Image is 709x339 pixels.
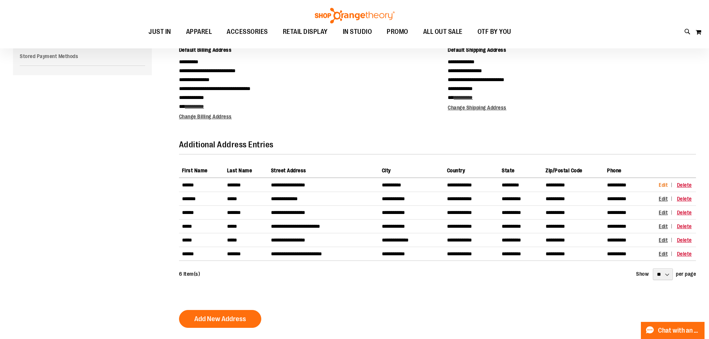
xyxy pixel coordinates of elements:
[179,271,200,277] span: 6 Item(s)
[656,220,696,233] td: Actions Column
[604,164,656,178] th: Phone
[677,182,692,188] a: Delete
[658,327,700,334] span: Chat with an Expert
[659,237,668,243] span: Edit
[659,237,676,243] a: Edit
[656,206,696,220] td: Actions Column
[444,164,499,178] th: Country
[659,223,676,229] a: Edit
[13,51,152,62] a: Stored Payment Methods
[227,23,268,40] span: ACCESSORIES
[677,251,692,257] a: Delete
[283,23,328,40] span: RETAIL DISPLAY
[656,233,696,247] td: Actions Column
[179,164,224,178] th: First Name
[448,47,506,53] span: Default Shipping Address
[179,140,274,149] strong: Additional Address Entries
[659,196,676,202] a: Edit
[194,315,246,323] span: Add New Address
[677,237,692,243] a: Delete
[656,192,696,206] td: Actions Column
[186,23,212,40] span: APPAREL
[423,23,463,40] span: ALL OUT SALE
[636,271,649,277] strong: Show
[387,23,408,40] span: PROMO
[659,251,668,257] span: Edit
[677,196,692,202] a: Delete
[659,223,668,229] span: Edit
[268,164,379,178] th: Street Address
[659,251,676,257] a: Edit
[659,182,668,188] span: Edit
[314,8,396,23] img: Shop Orangetheory
[543,164,604,178] th: Zip/Postal Code
[224,164,268,178] th: Last Name
[478,23,511,40] span: OTF BY YOU
[379,164,444,178] th: City
[448,105,507,111] a: Change Shipping Address
[343,23,372,40] span: IN STUDIO
[179,47,232,53] span: Default Billing Address
[656,178,696,192] td: Actions Column
[659,210,676,215] a: Edit
[659,196,668,202] span: Edit
[659,210,668,215] span: Edit
[653,268,673,280] select: Show per page
[677,210,692,215] a: Delete
[179,113,232,119] a: Change Billing Address
[677,223,692,229] a: Delete
[659,182,676,188] a: Edit
[499,164,543,178] th: State
[148,23,171,40] span: JUST IN
[641,322,705,339] button: Chat with an Expert
[179,310,261,328] button: Add New Address
[656,247,696,261] td: Actions Column
[676,271,696,277] span: per page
